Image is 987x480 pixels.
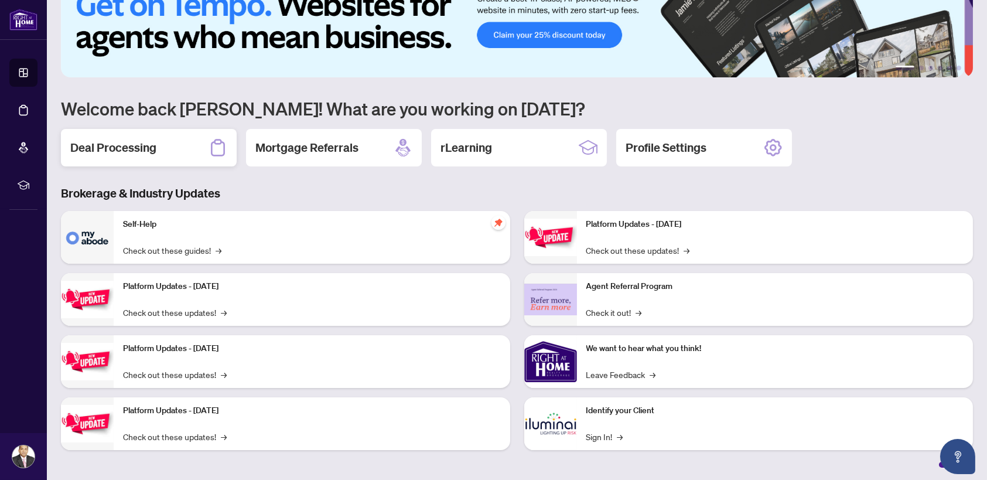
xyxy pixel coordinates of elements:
[940,439,975,474] button: Open asap
[896,66,914,70] button: 1
[221,306,227,319] span: →
[586,368,656,381] a: Leave Feedback→
[524,397,577,450] img: Identify your Client
[123,280,501,293] p: Platform Updates - [DATE]
[9,9,37,30] img: logo
[123,368,227,381] a: Check out these updates!→
[586,430,623,443] a: Sign In!→
[586,342,964,355] p: We want to hear what you think!
[626,139,706,156] h2: Profile Settings
[123,218,501,231] p: Self-Help
[123,404,501,417] p: Platform Updates - [DATE]
[586,404,964,417] p: Identify your Client
[636,306,642,319] span: →
[586,218,964,231] p: Platform Updates - [DATE]
[61,405,114,442] img: Platform Updates - July 8, 2025
[221,368,227,381] span: →
[221,430,227,443] span: →
[617,430,623,443] span: →
[123,430,227,443] a: Check out these updates!→
[61,185,973,202] h3: Brokerage & Industry Updates
[947,66,952,70] button: 5
[12,445,35,468] img: Profile Icon
[70,139,156,156] h2: Deal Processing
[928,66,933,70] button: 3
[957,66,961,70] button: 6
[586,244,690,257] a: Check out these updates!→
[61,97,973,120] h1: Welcome back [PERSON_NAME]! What are you working on [DATE]?
[938,66,942,70] button: 4
[61,281,114,318] img: Platform Updates - September 16, 2025
[586,306,642,319] a: Check it out!→
[524,284,577,316] img: Agent Referral Program
[586,280,964,293] p: Agent Referral Program
[650,368,656,381] span: →
[491,216,506,230] span: pushpin
[123,342,501,355] p: Platform Updates - [DATE]
[61,211,114,264] img: Self-Help
[216,244,221,257] span: →
[61,343,114,380] img: Platform Updates - July 21, 2025
[524,219,577,256] img: Platform Updates - June 23, 2025
[123,244,221,257] a: Check out these guides!→
[440,139,492,156] h2: rLearning
[684,244,690,257] span: →
[123,306,227,319] a: Check out these updates!→
[524,335,577,388] img: We want to hear what you think!
[919,66,924,70] button: 2
[255,139,358,156] h2: Mortgage Referrals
